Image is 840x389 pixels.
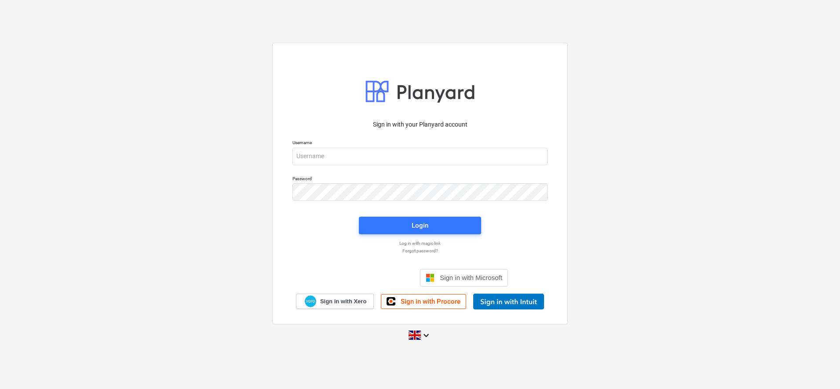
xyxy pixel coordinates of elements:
iframe: Sign in with Google Button [328,268,417,287]
div: Login [412,220,428,231]
p: Sign in with your Planyard account [292,120,548,129]
a: Log in with magic link [288,240,552,246]
i: keyboard_arrow_down [421,330,431,341]
img: Microsoft logo [426,273,435,282]
span: Sign in with Microsoft [440,274,502,281]
a: Forgot password? [288,248,552,254]
p: Password [292,176,548,183]
a: Sign in with Xero [296,294,374,309]
a: Sign in with Procore [381,294,466,309]
button: Login [359,217,481,234]
input: Username [292,148,548,165]
img: Xero logo [305,295,316,307]
span: Sign in with Xero [320,298,366,305]
span: Sign in with Procore [401,298,460,305]
p: Username [292,140,548,147]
